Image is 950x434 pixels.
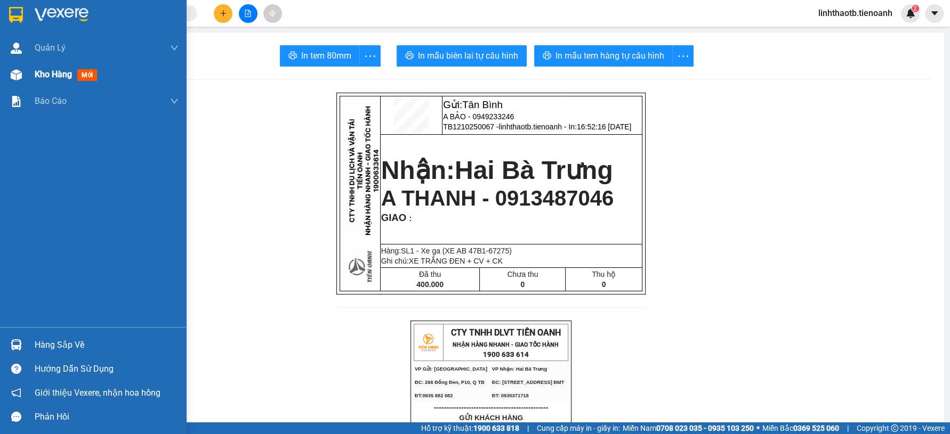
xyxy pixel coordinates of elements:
[443,112,514,121] span: A BẢO - 0949233246
[473,424,519,432] strong: 1900 633 818
[11,43,22,54] img: warehouse-icon
[421,422,519,434] span: Hỗ trợ kỹ thuật:
[451,327,561,338] span: CTY TNHH DLVT TIẾN OANH
[891,424,898,432] span: copyright
[35,69,72,79] span: Kho hàng
[269,10,276,17] span: aim
[415,380,485,385] span: ĐC: 266 Đồng Đen, P10, Q TB
[499,122,632,131] span: linhthaotb.tienoanh - In:
[537,422,620,434] span: Cung cấp máy in - giấy in:
[35,337,179,353] div: Hàng sắp về
[59,20,140,29] span: A BẢO - 0949233246
[577,122,631,131] span: 16:52:16 [DATE]
[810,6,901,20] span: linhthaotb.tienoanh
[59,40,136,59] span: linhthaotb.tienoanh - In:
[35,409,179,425] div: Phản hồi
[762,422,839,434] span: Miền Bắc
[492,366,547,372] span: VP Nhận: Hai Bà Trưng
[406,214,412,223] span: :
[555,49,664,62] span: In mẫu tem hàng tự cấu hình
[459,414,523,422] span: GỬI KHÁCH HÀNG
[592,270,616,279] span: Thu hộ
[9,7,23,23] img: logo-vxr
[214,4,232,23] button: plus
[434,403,548,412] span: ----------------------------------------------
[35,361,179,377] div: Hướng dẫn sử dụng
[416,280,444,289] span: 400.000
[11,96,22,107] img: solution-icon
[263,4,282,23] button: aim
[443,99,503,110] span: Gửi:
[11,388,21,398] span: notification
[930,9,939,18] span: caret-down
[418,49,518,62] span: In mẫu biên lai tự cấu hình
[492,380,565,385] span: ĐC: [STREET_ADDRESS] BMT
[78,6,119,17] span: Tân Bình
[35,94,67,108] span: Báo cáo
[672,45,694,67] button: more
[59,6,119,17] span: Gửi:
[507,270,538,279] span: Chưa thu
[906,9,915,18] img: icon-new-feature
[11,412,21,422] span: message
[443,122,631,131] span: TB1210250067 -
[673,50,693,63] span: more
[405,51,414,61] span: printer
[360,50,380,63] span: more
[410,247,512,255] span: 1 - Xe ga (XE AB 47B1-67275)
[35,41,66,54] span: Quản Lý
[288,51,297,61] span: printer
[602,280,606,289] span: 0
[397,45,527,67] button: printerIn mẫu biên lai tự cấu hình
[69,50,131,59] span: 16:52:16 [DATE]
[11,69,22,80] img: warehouse-icon
[301,49,351,62] span: In tem 80mm
[415,393,453,398] span: ĐT:0935 882 082
[415,329,441,356] img: logo
[455,156,613,184] span: Hai Bà Trưng
[483,350,529,358] strong: 1900 633 614
[170,97,179,105] span: down
[847,422,849,434] span: |
[913,5,917,12] span: 2
[521,280,525,289] span: 0
[912,5,919,12] sup: 2
[244,10,252,17] span: file-add
[239,4,257,23] button: file-add
[656,424,754,432] strong: 0708 023 035 - 0935 103 250
[623,422,754,434] span: Miền Nam
[453,341,559,348] strong: NHẬN HÀNG NHANH - GIAO TỐC HÀNH
[543,51,551,61] span: printer
[793,424,839,432] strong: 0369 525 060
[419,270,441,279] span: Đã thu
[534,45,673,67] button: printerIn mẫu tem hàng tự cấu hình
[59,31,136,59] span: TB1210250067 -
[381,257,503,265] span: Ghi chú:
[220,10,227,17] span: plus
[170,44,179,52] span: down
[381,186,614,210] span: A THANH - 0913487046
[35,386,160,399] span: Giới thiệu Vexere, nhận hoa hồng
[11,339,22,350] img: warehouse-icon
[415,366,487,372] span: VP Gửi: [GEOGRAPHIC_DATA]
[77,69,97,81] span: mới
[359,45,381,67] button: more
[280,45,360,67] button: printerIn tem 80mm
[527,422,529,434] span: |
[492,393,529,398] span: ĐT: 0935371718
[11,364,21,374] span: question-circle
[381,247,512,255] span: Hàng:SL
[925,4,944,23] button: caret-down
[381,156,613,184] strong: Nhận:
[409,257,503,265] span: XE TRẮNG ĐEN + CV + CK
[756,426,760,430] span: ⚪️
[381,212,407,223] span: GIAO
[462,99,503,110] span: Tân Bình
[21,65,135,124] strong: Nhận:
